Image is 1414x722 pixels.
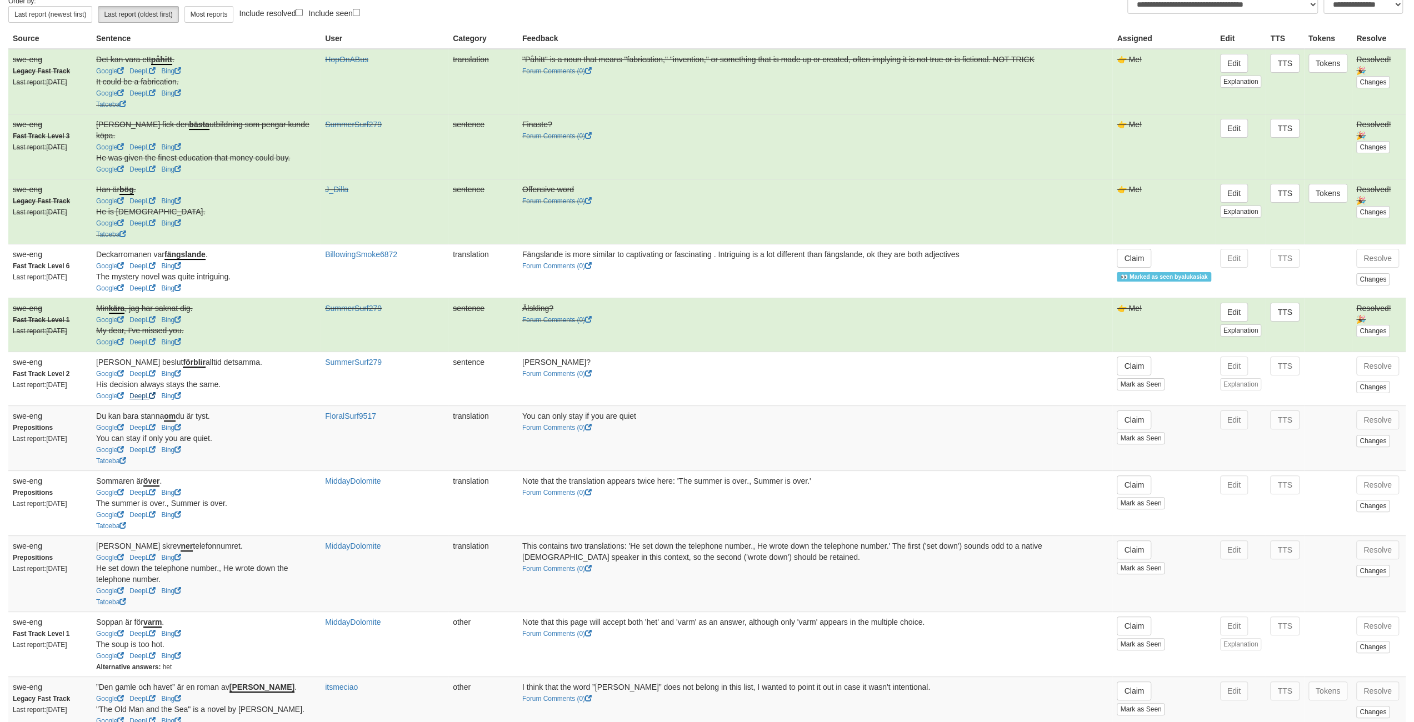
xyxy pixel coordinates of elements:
[96,152,316,163] div: He was given the finest education that money could buy.
[1117,54,1211,65] div: 👉 Me!
[96,498,316,509] div: The summer is over., Summer is over.
[1356,76,1390,88] button: Changes
[183,358,205,368] u: förblir
[325,120,382,129] a: SummerSurf279
[13,641,67,649] small: Last report: [DATE]
[161,284,181,292] a: Bing
[161,262,181,270] a: Bing
[96,304,193,314] span: Min , jag har saknat dig.
[1220,681,1248,700] button: Edit
[1117,184,1211,195] div: 👉 Me!
[96,511,124,519] a: Google
[518,352,1113,405] td: [PERSON_NAME]?
[522,316,592,324] a: Forum Comments (0)
[161,489,181,497] a: Bing
[96,457,126,465] a: Tatoeba
[325,55,368,64] a: HopOnABus
[1356,475,1399,494] button: Resolve
[96,392,124,400] a: Google
[13,540,87,551] div: swe-eng
[13,197,70,205] strong: Legacy Fast Track
[161,446,181,454] a: Bing
[1220,410,1248,429] button: Edit
[1308,184,1347,203] button: Tokens
[129,284,156,292] a: DeepL
[522,370,592,378] a: Forum Comments (0)
[1356,206,1390,218] button: Changes
[96,230,126,238] a: Tatoeba
[325,477,381,485] a: MiddayDolomite
[189,120,209,130] u: bästa
[129,652,156,660] a: DeepL
[96,143,124,151] a: Google
[13,500,67,508] small: Last report: [DATE]
[522,67,592,75] a: Forum Comments (0)
[13,208,67,216] small: Last report: [DATE]
[161,219,181,227] a: Bing
[129,197,156,205] a: DeepL
[13,706,67,714] small: Last report: [DATE]
[161,630,181,638] a: Bing
[1270,303,1299,322] button: TTS
[96,67,124,75] a: Google
[13,132,69,140] strong: Fast Track Level 3
[92,28,321,49] th: Sentence
[1112,28,1215,49] th: Assigned
[96,76,316,87] div: It could be a fabrication.
[13,316,69,324] strong: Fast Track Level 1
[96,338,124,346] a: Google
[161,338,181,346] a: Bing
[143,477,160,487] u: över
[96,446,124,454] a: Google
[96,652,124,660] a: Google
[1117,475,1151,494] button: Claim
[161,316,181,324] a: Bing
[522,565,592,573] a: Forum Comments (0)
[448,179,518,244] td: sentence
[8,28,92,49] th: Source
[161,695,181,703] a: Bing
[1356,410,1399,429] button: Resolve
[1220,616,1248,635] button: Edit
[518,298,1113,352] td: Älskling?
[129,554,156,561] a: DeepL
[1270,475,1299,494] button: TTS
[13,695,70,703] strong: Legacy Fast Track
[96,316,124,324] a: Google
[96,166,124,173] a: Google
[1220,475,1248,494] button: Edit
[1117,249,1151,268] button: Claim
[239,7,303,19] label: Include resolved
[129,489,156,497] a: DeepL
[1356,641,1390,653] button: Changes
[129,67,156,75] a: DeepL
[1220,54,1248,73] button: Edit
[1117,616,1151,635] button: Claim
[522,630,592,638] a: Forum Comments (0)
[96,55,174,65] span: Det kan vara ett .
[1117,703,1165,715] button: Mark as Seen
[448,405,518,470] td: translation
[229,683,294,693] u: [PERSON_NAME]
[1220,378,1262,390] button: Explanation
[129,316,156,324] a: DeepL
[1356,273,1390,285] button: Changes
[1356,435,1390,447] button: Changes
[96,89,124,97] a: Google
[1220,184,1248,203] button: Edit
[164,250,206,260] u: fängslande
[325,304,382,313] a: SummerSurf279
[1356,303,1401,325] div: Resolved! 🎉
[13,616,87,628] div: swe-eng
[448,244,518,298] td: translation
[1220,119,1248,138] button: Edit
[522,262,592,270] a: Forum Comments (0)
[1356,184,1401,206] div: Resolved! 🎉
[96,541,243,551] span: [PERSON_NAME] skrev telefonnumret.
[98,6,178,23] button: Last report (oldest first)
[1352,28,1406,49] th: Resolve
[1356,616,1399,635] button: Resolve
[129,511,156,519] a: DeepL
[96,489,124,497] a: Google
[161,143,181,151] a: Bing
